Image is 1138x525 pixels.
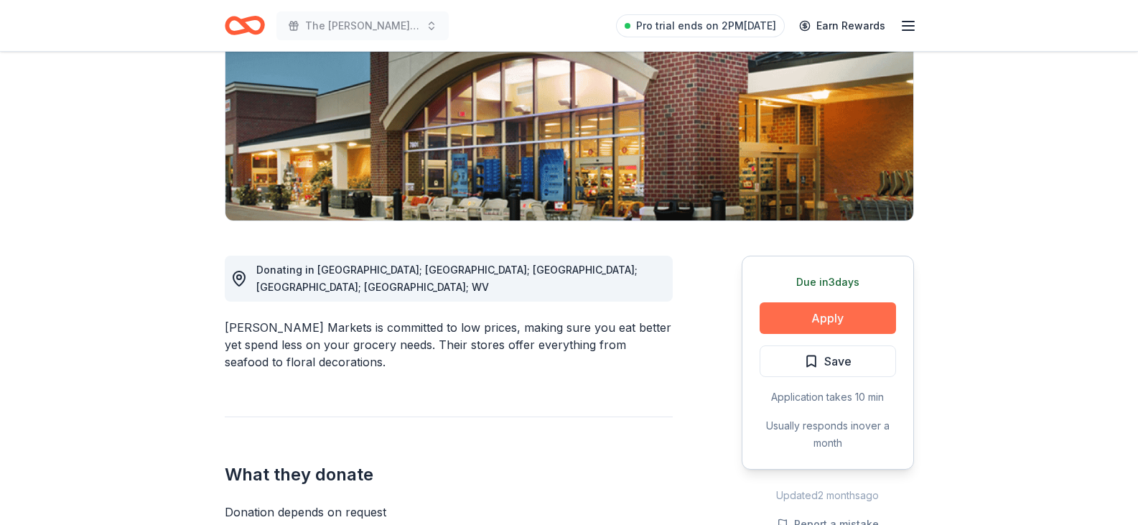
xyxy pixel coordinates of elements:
div: Due in 3 days [760,274,896,291]
span: Pro trial ends on 2PM[DATE] [636,17,776,34]
span: Donating in [GEOGRAPHIC_DATA]; [GEOGRAPHIC_DATA]; [GEOGRAPHIC_DATA]; [GEOGRAPHIC_DATA]; [GEOGRAPH... [256,264,638,293]
button: Save [760,345,896,377]
button: The [PERSON_NAME] “[PERSON_NAME]” [PERSON_NAME] Scholarship Fund [276,11,449,40]
span: Save [824,352,852,371]
div: [PERSON_NAME] Markets is committed to low prices, making sure you eat better yet spend less on yo... [225,319,673,371]
div: Application takes 10 min [760,389,896,406]
span: The [PERSON_NAME] “[PERSON_NAME]” [PERSON_NAME] Scholarship Fund [305,17,420,34]
a: Pro trial ends on 2PM[DATE] [616,14,785,37]
div: Updated 2 months ago [742,487,914,504]
h2: What they donate [225,463,673,486]
a: Earn Rewards [790,13,894,39]
div: Donation depends on request [225,503,673,521]
a: Home [225,9,265,42]
button: Apply [760,302,896,334]
div: Usually responds in over a month [760,417,896,452]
